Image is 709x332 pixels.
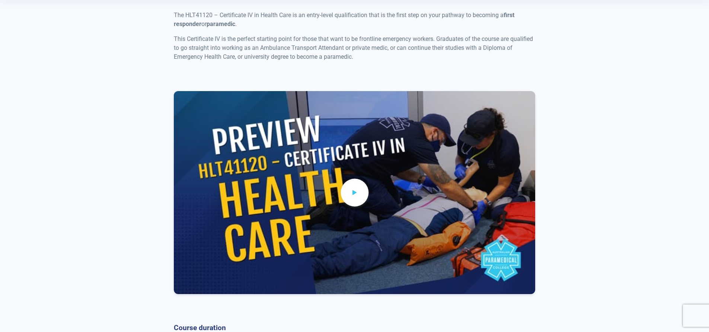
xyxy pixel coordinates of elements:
strong: Course duration [174,323,226,332]
span: . [235,20,237,28]
span: This Certificate IV is the perfect starting point for those that want to be frontline emergency w... [174,35,533,60]
span: The HLT41120 – Certificate IV in Health Care is an entry-level qualification that is the first st... [174,12,504,19]
b: paramedic [207,20,235,28]
span: or [201,20,207,28]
